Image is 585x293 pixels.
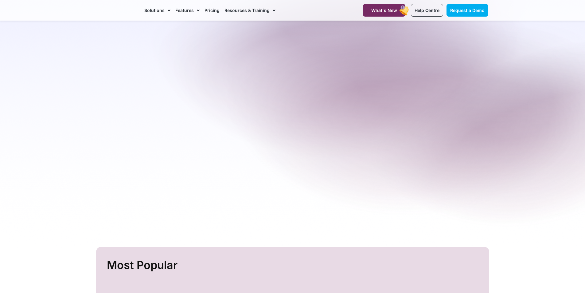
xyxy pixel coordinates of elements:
[97,6,138,15] img: CareMaster Logo
[411,4,443,17] a: Help Centre
[447,4,488,17] a: Request a Demo
[415,8,439,13] span: Help Centre
[363,4,405,17] a: What's New
[371,8,397,13] span: What's New
[107,256,480,274] h2: Most Popular
[450,8,485,13] span: Request a Demo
